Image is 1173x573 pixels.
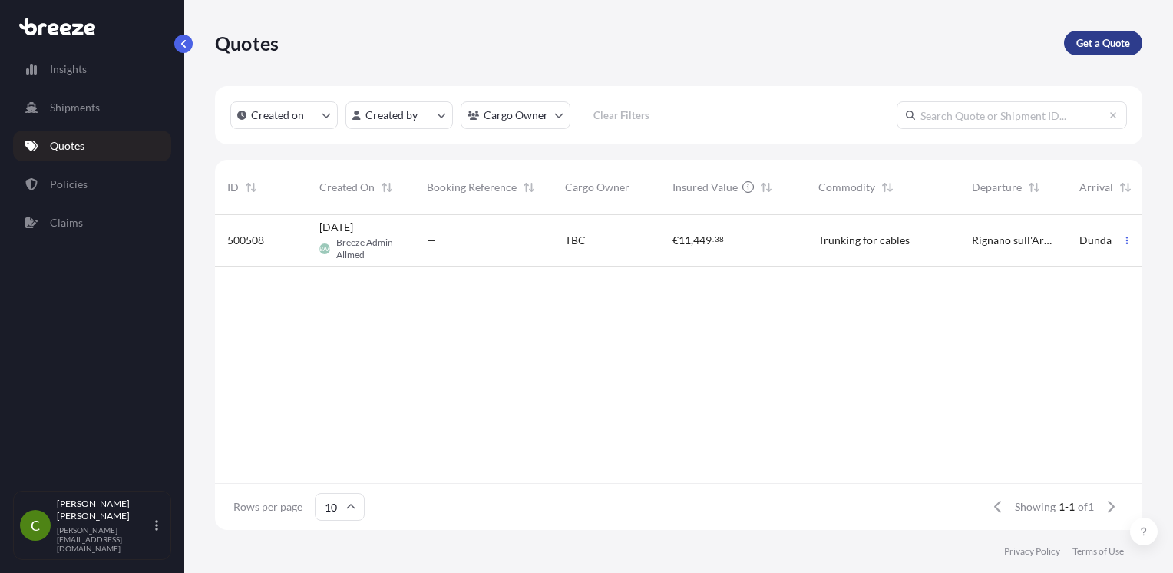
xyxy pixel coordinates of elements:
span: Showing [1015,499,1056,515]
span: 449 [693,235,712,246]
span: . [712,237,714,242]
p: Quotes [50,138,84,154]
p: Created by [365,108,418,123]
a: Policies [13,169,171,200]
button: Sort [378,178,396,197]
button: cargoOwner Filter options [461,101,570,129]
button: Sort [1116,178,1135,197]
button: Sort [1025,178,1043,197]
p: Claims [50,215,83,230]
p: Quotes [215,31,279,55]
span: Insured Value [672,180,738,195]
span: BAA [319,241,331,257]
span: [DATE] [319,220,353,235]
span: Dundalk [1079,233,1120,248]
button: Sort [242,178,260,197]
span: C [31,518,40,533]
span: Created On [319,180,375,195]
a: Terms of Use [1072,545,1124,558]
button: Sort [878,178,897,197]
p: Clear Filters [593,108,649,123]
a: Get a Quote [1064,31,1142,55]
a: Insights [13,54,171,84]
p: [PERSON_NAME] [PERSON_NAME] [57,498,152,522]
span: Breeze Admin Allmed [336,237,402,261]
button: Sort [520,178,538,197]
button: Clear Filters [578,103,664,128]
span: TBC [565,233,586,248]
p: Policies [50,177,88,192]
a: Claims [13,207,171,238]
a: Quotes [13,131,171,161]
input: Search Quote or Shipment ID... [897,101,1127,129]
span: Rows per page [233,499,302,515]
span: 1-1 [1059,499,1075,515]
span: 38 [715,237,724,242]
p: Insights [50,61,87,77]
span: — [427,233,436,248]
p: Get a Quote [1076,35,1130,51]
a: Shipments [13,92,171,123]
button: createdBy Filter options [345,101,453,129]
span: Departure [972,180,1022,195]
a: Privacy Policy [1004,545,1060,558]
span: of 1 [1078,499,1094,515]
span: ID [227,180,239,195]
span: 11 [679,235,691,246]
span: Commodity [818,180,875,195]
p: Shipments [50,100,100,115]
p: Cargo Owner [484,108,548,123]
button: Sort [757,178,775,197]
span: Booking Reference [427,180,517,195]
button: createdOn Filter options [230,101,338,129]
p: [PERSON_NAME][EMAIL_ADDRESS][DOMAIN_NAME] [57,525,152,553]
span: Cargo Owner [565,180,629,195]
span: , [691,235,693,246]
span: Rignano sull'Arno [972,233,1055,248]
span: Arrival [1079,180,1113,195]
span: € [672,235,679,246]
span: Trunking for cables [818,233,910,248]
p: Created on [251,108,304,123]
span: 500508 [227,233,264,248]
